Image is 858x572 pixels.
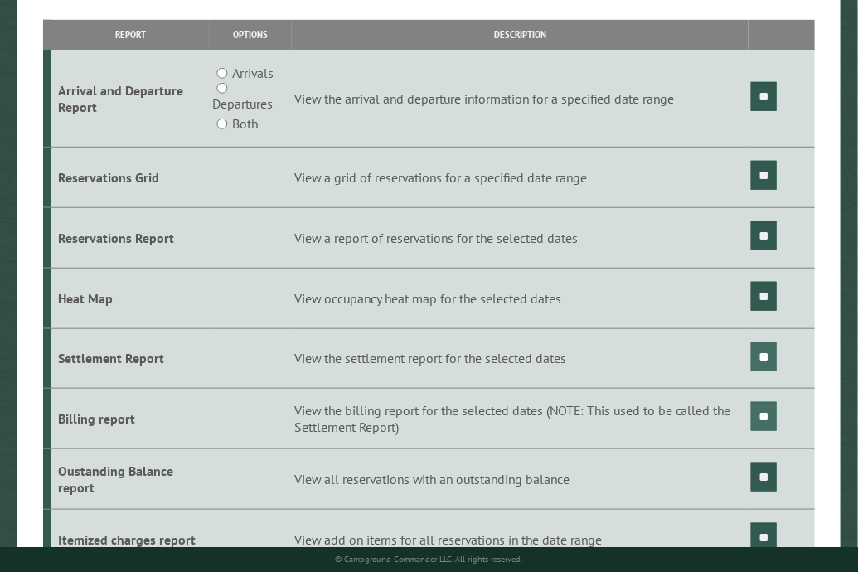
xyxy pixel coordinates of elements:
td: Settlement Report [51,328,210,389]
td: Arrival and Departure Report [51,50,210,148]
td: View all reservations with an outstanding balance [292,449,749,510]
small: © Campground Commander LLC. All rights reserved. [336,554,523,565]
label: Arrivals [232,63,274,83]
label: Both [232,114,258,133]
td: View the settlement report for the selected dates [292,328,749,389]
td: Oustanding Balance report [51,449,210,510]
th: Options [210,20,292,49]
td: View a grid of reservations for a specified date range [292,148,749,208]
th: Report [51,20,210,49]
td: View occupancy heat map for the selected dates [292,268,749,328]
td: View the arrival and departure information for a specified date range [292,50,749,148]
td: View a report of reservations for the selected dates [292,207,749,268]
th: Description [292,20,749,49]
td: Heat Map [51,268,210,328]
td: Billing report [51,389,210,449]
td: Reservations Report [51,207,210,268]
td: Reservations Grid [51,148,210,208]
label: Departures [212,94,273,114]
td: View add on items for all reservations in the date range [292,510,749,570]
td: Itemized charges report [51,510,210,570]
td: View the billing report for the selected dates (NOTE: This used to be called the Settlement Report) [292,389,749,449]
